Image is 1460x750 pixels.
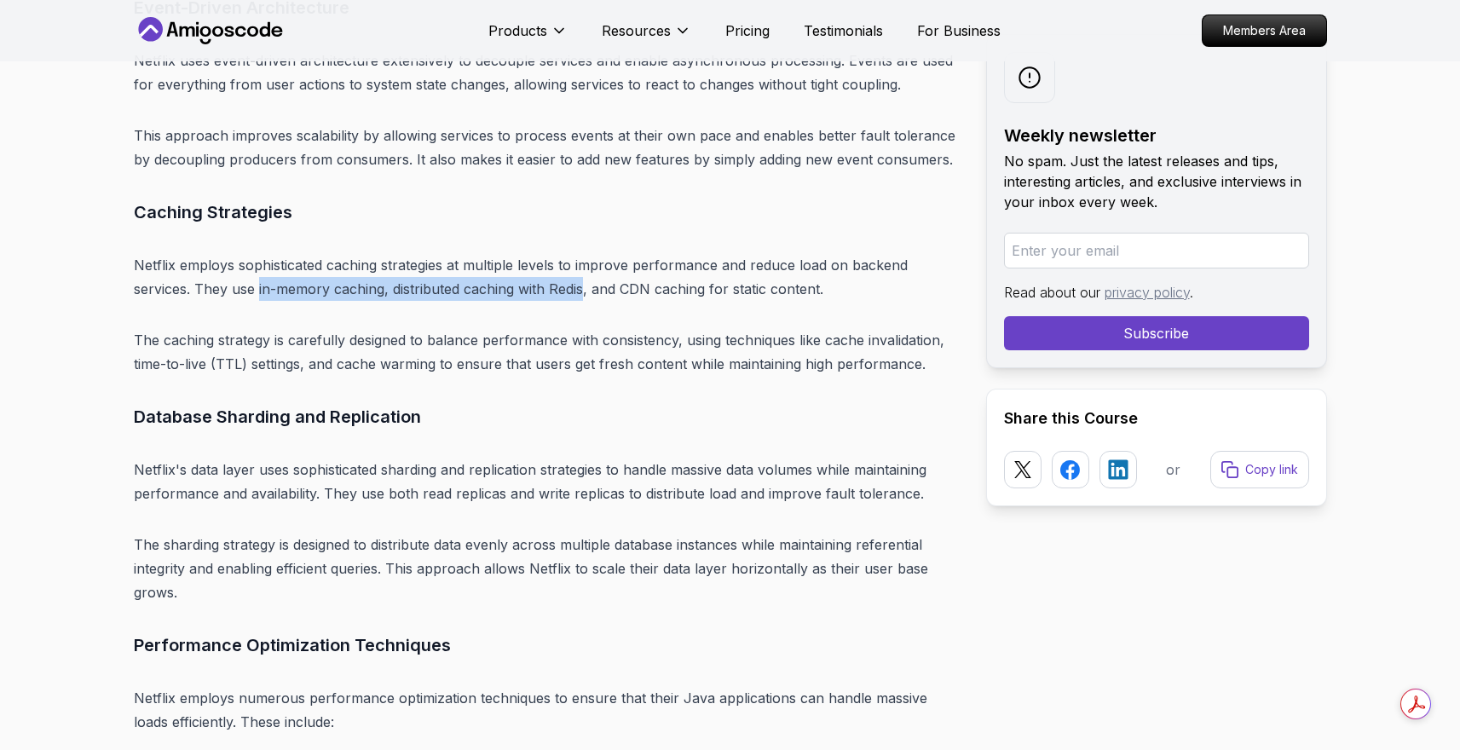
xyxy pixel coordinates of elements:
a: Pricing [725,20,770,41]
h3: Database Sharding and Replication [134,403,959,430]
p: or [1166,459,1180,480]
a: Members Area [1202,14,1327,47]
p: The sharding strategy is designed to distribute data evenly across multiple database instances wh... [134,533,959,604]
p: Members Area [1203,15,1326,46]
p: Resources [602,20,671,41]
a: privacy policy [1105,284,1190,301]
p: This approach improves scalability by allowing services to process events at their own pace and e... [134,124,959,171]
p: No spam. Just the latest releases and tips, interesting articles, and exclusive interviews in you... [1004,151,1309,212]
a: For Business [917,20,1001,41]
p: Netflix uses event-driven architecture extensively to decouple services and enable asynchronous p... [134,49,959,96]
h3: Performance Optimization Techniques [134,632,959,659]
h2: Weekly newsletter [1004,124,1309,147]
p: Products [488,20,547,41]
p: Netflix's data layer uses sophisticated sharding and replication strategies to handle massive dat... [134,458,959,505]
p: Netflix employs sophisticated caching strategies at multiple levels to improve performance and re... [134,253,959,301]
h2: Share this Course [1004,407,1309,430]
p: Read about our . [1004,282,1309,303]
p: Netflix employs numerous performance optimization techniques to ensure that their Java applicatio... [134,686,959,734]
a: Testimonials [804,20,883,41]
p: Copy link [1245,461,1298,478]
button: Resources [602,20,691,55]
h3: Caching Strategies [134,199,959,226]
button: Subscribe [1004,316,1309,350]
button: Products [488,20,568,55]
p: The caching strategy is carefully designed to balance performance with consistency, using techniq... [134,328,959,376]
input: Enter your email [1004,233,1309,268]
button: Copy link [1210,451,1309,488]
